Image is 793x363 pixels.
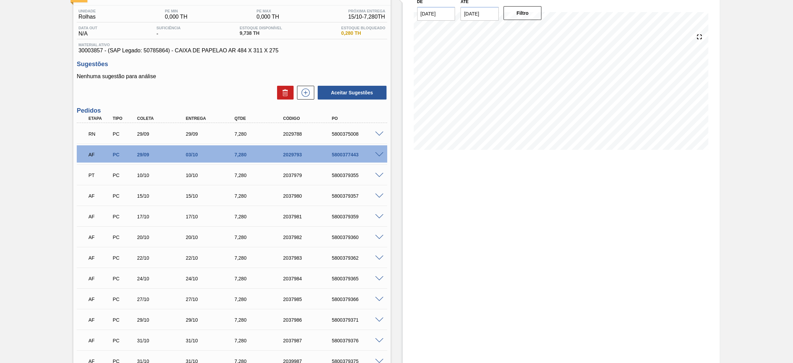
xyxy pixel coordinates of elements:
div: 5800379355 [330,173,385,178]
span: 9,738 TH [240,31,282,36]
span: Unidade [78,9,96,13]
span: Próxima Entrega [348,9,385,13]
input: dd/mm/yyyy [417,7,455,21]
span: Estoque Bloqueado [341,26,385,30]
div: Pedido de Compra [111,193,137,199]
p: AF [88,317,111,323]
div: N/A [77,26,99,37]
div: 5800379366 [330,297,385,302]
div: Pedido de Compra [111,255,137,261]
span: 0,000 TH [165,14,188,20]
button: Filtro [504,6,542,20]
span: Data out [78,26,97,30]
div: 24/10/2025 [184,276,240,281]
div: 2037980 [282,193,337,199]
div: Pedido de Compra [111,317,137,323]
div: 5800379362 [330,255,385,261]
div: 20/10/2025 [184,235,240,240]
div: Pedido de Compra [111,338,137,343]
div: 22/10/2025 [135,255,191,261]
p: AF [88,255,111,261]
div: 7,280 [233,193,288,199]
div: 27/10/2025 [184,297,240,302]
div: 2037982 [282,235,337,240]
p: RN [88,131,111,137]
div: Excluir Sugestões [274,86,294,100]
div: 7,280 [233,235,288,240]
div: Entrega [184,116,240,121]
div: Nova sugestão [294,86,314,100]
div: 31/10/2025 [184,338,240,343]
div: 2037979 [282,173,337,178]
div: Código [282,116,337,121]
div: 2029793 [282,152,337,157]
h3: Sugestões [77,61,387,68]
div: 5800379360 [330,235,385,240]
p: PT [88,173,111,178]
div: 17/10/2025 [184,214,240,219]
div: 7,280 [233,297,288,302]
div: Pedido de Compra [111,214,137,219]
div: Coleta [135,116,191,121]
div: 17/10/2025 [135,214,191,219]
div: 7,280 [233,255,288,261]
div: 29/10/2025 [135,317,191,323]
div: 29/09/2025 [184,131,240,137]
div: - [155,26,182,37]
p: AF [88,235,111,240]
div: 15/10/2025 [135,193,191,199]
div: 10/10/2025 [135,173,191,178]
p: Nenhuma sugestão para análise [77,73,387,80]
p: AF [88,276,111,281]
div: Qtde [233,116,288,121]
span: Rolhas [78,14,96,20]
div: 7,280 [233,173,288,178]
p: AF [88,338,111,343]
div: 2037981 [282,214,337,219]
div: 29/10/2025 [184,317,240,323]
span: Estoque Disponível [240,26,282,30]
div: 7,280 [233,152,288,157]
div: 5800379365 [330,276,385,281]
div: 29/09/2025 [135,152,191,157]
div: 5800379357 [330,193,385,199]
div: Tipo [111,116,137,121]
div: 2037983 [282,255,337,261]
div: Aguardando Faturamento [87,333,113,348]
p: AF [88,152,111,157]
div: 2037987 [282,338,337,343]
div: Aguardando Faturamento [87,292,113,307]
div: 03/10/2025 [184,152,240,157]
div: 2037986 [282,317,337,323]
div: 22/10/2025 [184,255,240,261]
div: 7,280 [233,276,288,281]
p: AF [88,214,111,219]
div: Aguardando Faturamento [87,271,113,286]
div: Aguardando Faturamento [87,188,113,204]
p: AF [88,193,111,199]
div: Pedido de Compra [111,297,137,302]
div: 5800377443 [330,152,385,157]
div: 5800379359 [330,214,385,219]
div: 15/10/2025 [184,193,240,199]
div: Pedido de Compra [111,235,137,240]
div: 7,280 [233,338,288,343]
div: PO [330,116,385,121]
div: 24/10/2025 [135,276,191,281]
div: 29/09/2025 [135,131,191,137]
span: PE MAX [256,9,279,13]
span: 30003857 - (SAP Legado: 50785864) - CAIXA DE PAPELAO AR 484 X 311 X 275 [78,48,385,54]
div: 7,280 [233,131,288,137]
div: 2037984 [282,276,337,281]
button: Aceitar Sugestões [318,86,387,100]
div: 7,280 [233,317,288,323]
div: Pedido de Compra [111,173,137,178]
div: Aguardando Faturamento [87,250,113,266]
div: 5800375008 [330,131,385,137]
div: 27/10/2025 [135,297,191,302]
div: Em Renegociação [87,126,113,142]
div: 2037985 [282,297,337,302]
div: Aguardando Faturamento [87,209,113,224]
div: 31/10/2025 [135,338,191,343]
div: Aguardando Faturamento [87,312,113,328]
